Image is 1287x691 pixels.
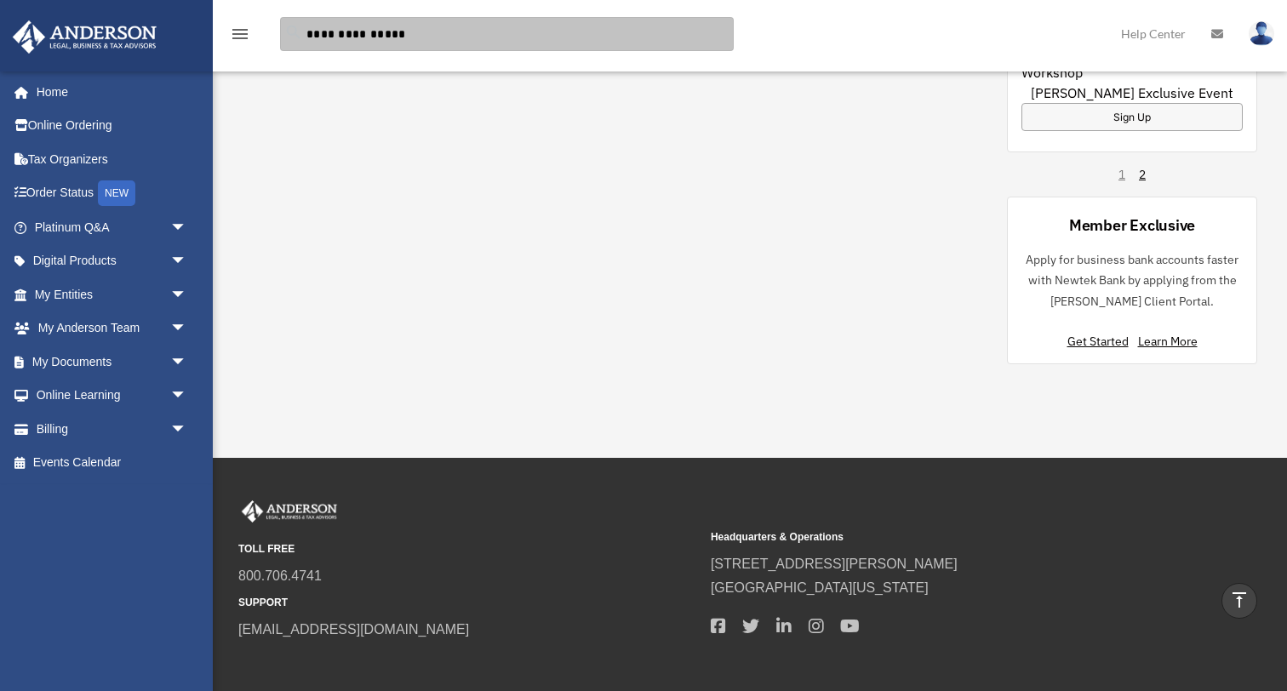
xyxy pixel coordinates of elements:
p: Apply for business bank accounts faster with Newtek Bank by applying from the [PERSON_NAME] Clien... [1021,249,1243,312]
a: 800.706.4741 [238,568,322,583]
span: arrow_drop_down [170,244,204,279]
a: [GEOGRAPHIC_DATA][US_STATE] [711,580,929,595]
span: arrow_drop_down [170,210,204,245]
a: My Anderson Teamarrow_drop_down [12,311,213,345]
span: arrow_drop_down [170,412,204,447]
a: Online Learningarrow_drop_down [12,379,213,413]
span: arrow_drop_down [170,379,204,414]
a: Billingarrow_drop_down [12,412,213,446]
a: Platinum Q&Aarrow_drop_down [12,210,213,244]
a: Online Ordering [12,109,213,143]
i: vertical_align_top [1229,590,1250,610]
a: My Documentsarrow_drop_down [12,345,213,379]
span: arrow_drop_down [170,277,204,312]
span: arrow_drop_down [170,345,204,380]
a: menu [230,30,250,44]
i: search [284,23,303,42]
small: TOLL FREE [238,540,699,558]
a: My Entitiesarrow_drop_down [12,277,213,311]
img: Anderson Advisors Platinum Portal [238,500,340,523]
a: Home [12,75,204,109]
a: Digital Productsarrow_drop_down [12,244,213,278]
a: Events Calendar [12,446,213,480]
a: [STREET_ADDRESS][PERSON_NAME] [711,557,958,571]
span: [PERSON_NAME] Exclusive Event [1031,83,1233,103]
div: NEW [98,180,135,206]
a: Get Started [1067,334,1135,349]
i: menu [230,24,250,44]
small: Headquarters & Operations [711,528,1171,546]
small: SUPPORT [238,594,699,612]
a: Tax Organizers [12,142,213,176]
span: arrow_drop_down [170,311,204,346]
img: Anderson Advisors Platinum Portal [8,20,162,54]
a: Sign Up [1021,103,1243,131]
a: 2 [1139,166,1146,183]
a: Learn More [1138,334,1198,349]
a: [EMAIL_ADDRESS][DOMAIN_NAME] [238,622,469,637]
a: Order StatusNEW [12,176,213,211]
div: Member Exclusive [1069,214,1195,236]
a: vertical_align_top [1221,583,1257,619]
img: User Pic [1249,21,1274,46]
